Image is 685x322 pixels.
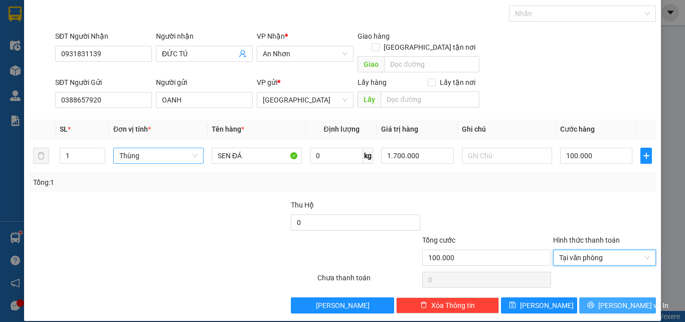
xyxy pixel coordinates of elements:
input: Ghi Chú [462,148,552,164]
b: [PERSON_NAME] [78,55,131,63]
span: Tại văn phòng [559,250,650,265]
div: Tổng: 1 [33,177,265,188]
button: printer[PERSON_NAME] và In [579,297,656,313]
div: SĐT Người Gửi [55,77,152,88]
span: Lấy [358,91,381,108]
li: VP [GEOGRAPHIC_DATA] [5,43,69,76]
button: deleteXóa Thông tin [396,297,499,313]
div: VP gửi [257,77,354,88]
button: [PERSON_NAME] [291,297,394,313]
span: Đơn vị tính [113,125,151,133]
span: Lấy hàng [358,78,387,86]
th: Ghi chú [458,120,556,139]
input: 0 [381,148,453,164]
div: Người gửi [156,77,253,88]
span: save [509,301,516,309]
button: save[PERSON_NAME] [501,297,578,313]
span: user-add [239,50,247,58]
input: Dọc đường [384,56,479,72]
span: [PERSON_NAME] và In [598,300,668,311]
input: Dọc đường [381,91,479,108]
span: Định lượng [323,125,359,133]
div: Chưa thanh toán [316,272,421,290]
span: Đà Lạt [263,92,348,108]
div: SĐT Người Nhận [55,31,152,42]
span: Tên hàng [212,125,244,133]
button: delete [33,148,49,164]
span: printer [587,301,594,309]
span: Tổng cước [422,236,455,244]
button: plus [640,148,652,164]
span: Giao [358,56,384,72]
span: [PERSON_NAME] [316,300,370,311]
span: [GEOGRAPHIC_DATA] tận nơi [380,42,479,53]
span: SL [60,125,68,133]
span: An Nhơn [263,46,348,61]
span: VP Nhận [257,32,285,40]
span: environment [69,56,76,63]
span: Lấy tận nơi [436,77,479,88]
span: Thu Hộ [291,201,314,209]
li: Thanh Thuỷ [5,5,145,24]
span: Cước hàng [560,125,595,133]
input: VD: Bàn, Ghế [212,148,302,164]
span: Xóa Thông tin [431,300,475,311]
div: Người nhận [156,31,253,42]
span: Giao hàng [358,32,390,40]
span: kg [363,148,373,164]
span: delete [420,301,427,309]
span: Giá trị hàng [381,125,418,133]
span: [PERSON_NAME] [520,300,574,311]
label: Hình thức thanh toán [553,236,620,244]
span: plus [641,152,651,160]
span: Thùng [119,148,198,163]
li: VP [PERSON_NAME] [69,43,133,54]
